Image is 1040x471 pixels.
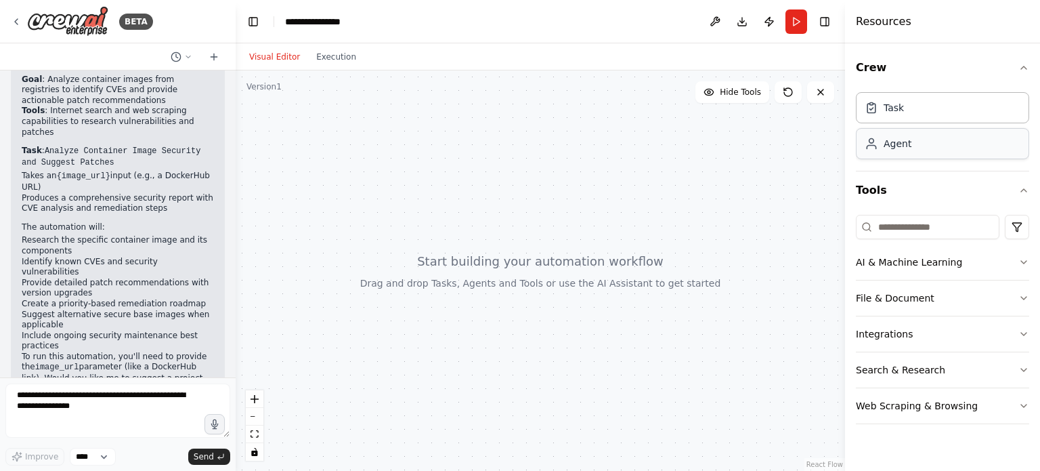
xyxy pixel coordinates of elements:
strong: Goal [22,75,42,84]
span: Hide Tools [720,87,761,98]
button: zoom out [246,408,263,426]
img: Logo [27,6,108,37]
button: Hide left sidebar [244,12,263,31]
li: Provide detailed patch recommendations with version upgrades [22,278,214,299]
strong: Tools [22,106,45,115]
a: React Flow attribution [806,461,843,468]
span: Improve [25,451,58,462]
button: Hide right sidebar [815,12,834,31]
code: image_url [35,363,79,372]
button: Crew [856,49,1029,87]
strong: Task [22,146,42,155]
div: Agent [884,137,911,150]
button: Visual Editor [241,49,308,65]
button: fit view [246,426,263,443]
div: React Flow controls [246,390,263,461]
li: Include ongoing security maintenance best practices [22,331,214,352]
button: Hide Tools [695,81,769,103]
h4: Resources [856,14,911,30]
button: Switch to previous chat [165,49,198,65]
button: zoom in [246,390,263,408]
span: Send [194,451,214,462]
div: Version 1 [246,81,282,92]
li: Produces a comprehensive security report with CVE analysis and remediation steps [22,193,214,214]
button: toggle interactivity [246,443,263,461]
button: Search & Research [856,352,1029,388]
li: : Internet search and web scraping capabilities to research vulnerabilities and patches [22,106,214,138]
p: To run this automation, you'll need to provide the parameter (like a DockerHub link). Would you l... [22,352,214,394]
li: Takes an input (e.g., a DockerHub URL) [22,171,214,192]
button: Improve [5,448,64,466]
div: Task [884,101,904,115]
p: : [22,146,214,168]
li: Identify known CVEs and security vulnerabilities [22,257,214,278]
div: Crew [856,87,1029,171]
li: : Analyze container images from registries to identify CVEs and provide actionable patch recommen... [22,75,214,106]
button: Web Scraping & Browsing [856,388,1029,424]
li: Create a priority-based remediation roadmap [22,299,214,310]
button: Send [188,449,230,465]
button: Click to speak your automation idea [204,414,225,434]
p: The automation will: [22,222,214,233]
nav: breadcrumb [285,15,353,28]
li: Research the specific container image and its components [22,235,214,256]
button: Tools [856,171,1029,209]
li: Suggest alternative secure base images when applicable [22,310,214,331]
code: Analyze Container Image Security and Suggest Patches [22,146,200,167]
button: AI & Machine Learning [856,245,1029,280]
div: Tools [856,209,1029,435]
button: Start a new chat [203,49,225,65]
button: File & Document [856,281,1029,316]
div: BETA [119,14,153,30]
button: Integrations [856,316,1029,352]
button: Execution [308,49,364,65]
code: {image_url} [57,171,110,181]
